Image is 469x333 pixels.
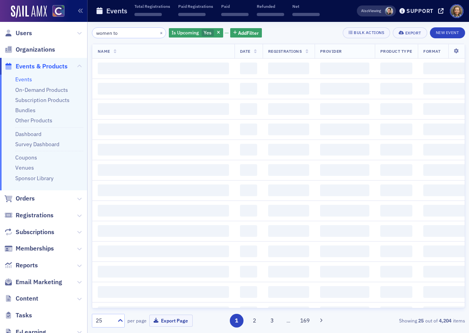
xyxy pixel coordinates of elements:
span: ‌ [380,63,412,74]
img: SailAMX [52,5,64,17]
span: ‌ [98,103,229,115]
span: ‌ [178,13,206,16]
img: SailAMX [11,5,47,18]
a: Coupons [15,154,37,161]
span: ‌ [240,184,257,196]
span: Yes [204,29,211,36]
span: ‌ [240,83,257,95]
span: ‌ [268,124,309,135]
span: ‌ [240,63,257,74]
span: ‌ [320,103,369,115]
strong: 25 [417,317,425,324]
span: ‌ [268,286,309,298]
a: New Event [430,29,465,36]
button: 3 [265,314,279,328]
button: × [158,29,165,36]
span: ‌ [320,306,369,318]
span: ‌ [240,266,257,277]
span: ‌ [98,63,229,74]
span: Format [423,48,440,54]
span: Pamela Galey-Coleman [385,7,393,15]
button: New Event [430,27,465,38]
span: ‌ [320,144,369,156]
span: ‌ [240,245,257,257]
a: Content [4,294,38,303]
span: ‌ [268,83,309,95]
span: ‌ [380,286,412,298]
span: ‌ [320,266,369,277]
div: 25 [96,317,113,325]
span: ‌ [268,266,309,277]
span: ‌ [380,306,412,318]
div: Export [405,31,421,35]
span: ‌ [268,225,309,237]
span: Provider [320,48,342,54]
span: ‌ [268,164,309,176]
span: Tasks [16,311,32,320]
span: ‌ [98,225,229,237]
a: Users [4,29,32,38]
a: Bundles [15,107,36,114]
a: Venues [15,164,34,171]
span: ‌ [98,184,229,196]
label: per page [127,317,147,324]
span: Registrations [16,211,54,220]
span: Is Upcoming [172,29,199,36]
span: Organizations [16,45,55,54]
span: ‌ [320,286,369,298]
p: Paid [221,4,249,9]
a: Email Marketing [4,278,62,286]
span: ‌ [380,266,412,277]
span: ‌ [320,83,369,95]
span: ‌ [134,13,162,16]
span: ‌ [268,184,309,196]
span: ‌ [380,205,412,217]
span: ‌ [320,205,369,217]
span: ‌ [380,83,412,95]
span: ‌ [320,184,369,196]
span: ‌ [380,124,412,135]
button: 169 [298,314,312,328]
p: Refunded [257,4,284,9]
a: Tasks [4,311,32,320]
p: Net [292,4,320,9]
button: AddFilter [230,28,262,38]
span: Email Marketing [16,278,62,286]
span: ‌ [292,13,320,16]
span: Name [98,48,110,54]
span: ‌ [98,124,229,135]
span: ‌ [257,13,284,16]
span: Registrations [268,48,302,54]
a: Events [15,76,32,83]
span: ‌ [240,124,257,135]
span: ‌ [268,103,309,115]
span: ‌ [240,205,257,217]
a: Sponsor Library [15,175,54,182]
span: … [283,317,294,324]
a: Memberships [4,244,54,253]
span: ‌ [98,83,229,95]
p: Total Registrations [134,4,170,9]
span: Subscriptions [16,228,54,236]
span: Add Filter [238,29,259,36]
span: ‌ [240,306,257,318]
div: Support [406,7,433,14]
span: ‌ [98,245,229,257]
span: ‌ [268,245,309,257]
a: Survey Dashboard [15,141,59,148]
span: Reports [16,261,38,270]
div: Yes [169,28,223,38]
span: Events & Products [16,62,68,71]
button: 2 [247,314,261,328]
div: Bulk Actions [354,30,384,35]
span: ‌ [380,103,412,115]
h1: Events [106,6,127,16]
div: Showing out of items [346,317,465,324]
span: Memberships [16,244,54,253]
span: ‌ [240,103,257,115]
span: ‌ [320,164,369,176]
button: Bulk Actions [343,27,390,38]
span: ‌ [380,144,412,156]
span: ‌ [98,286,229,298]
a: Reports [4,261,38,270]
